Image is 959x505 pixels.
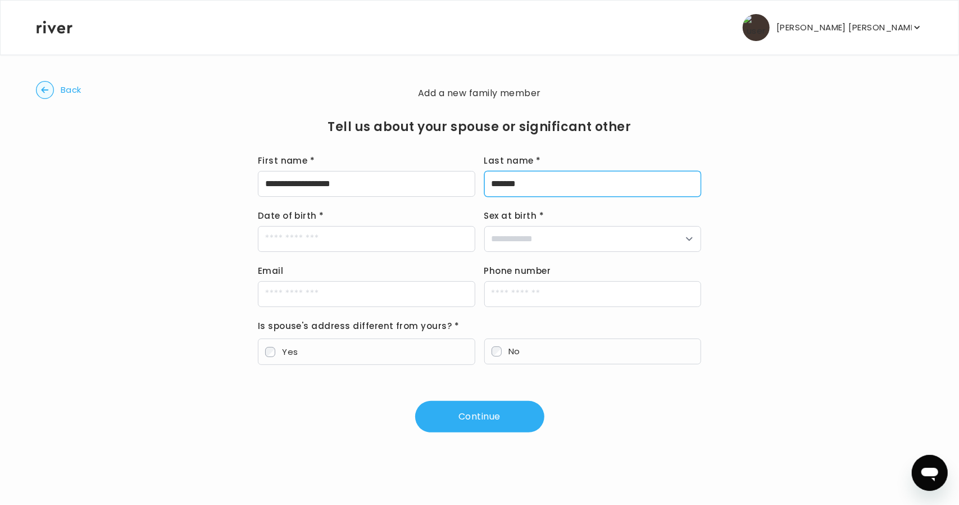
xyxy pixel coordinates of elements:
[258,263,475,279] label: Email
[415,401,544,432] button: Continue
[36,81,81,99] button: Back
[258,318,702,334] label: Is spouse's address different from yours? *
[492,346,502,357] input: No
[508,345,520,357] span: No
[743,14,922,41] button: user avatar[PERSON_NAME] [PERSON_NAME]
[36,119,923,135] h2: Tell us about your spouse or significant other
[282,346,298,358] span: Yes
[36,85,923,101] p: Add a new family member
[258,226,475,252] input: dateOfBirth
[258,171,475,197] input: firstName
[258,281,475,307] input: email
[258,208,475,224] label: Date of birth *
[265,347,275,357] input: Yes
[484,263,702,279] label: Phone number
[743,14,770,41] img: user avatar
[61,82,81,98] span: Back
[484,208,702,224] label: Sex at birth *
[258,153,475,169] label: First name *
[484,171,702,197] input: lastName
[776,20,912,35] p: [PERSON_NAME] [PERSON_NAME]
[912,455,948,491] iframe: Button to launch messaging window
[484,153,702,169] label: Last name *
